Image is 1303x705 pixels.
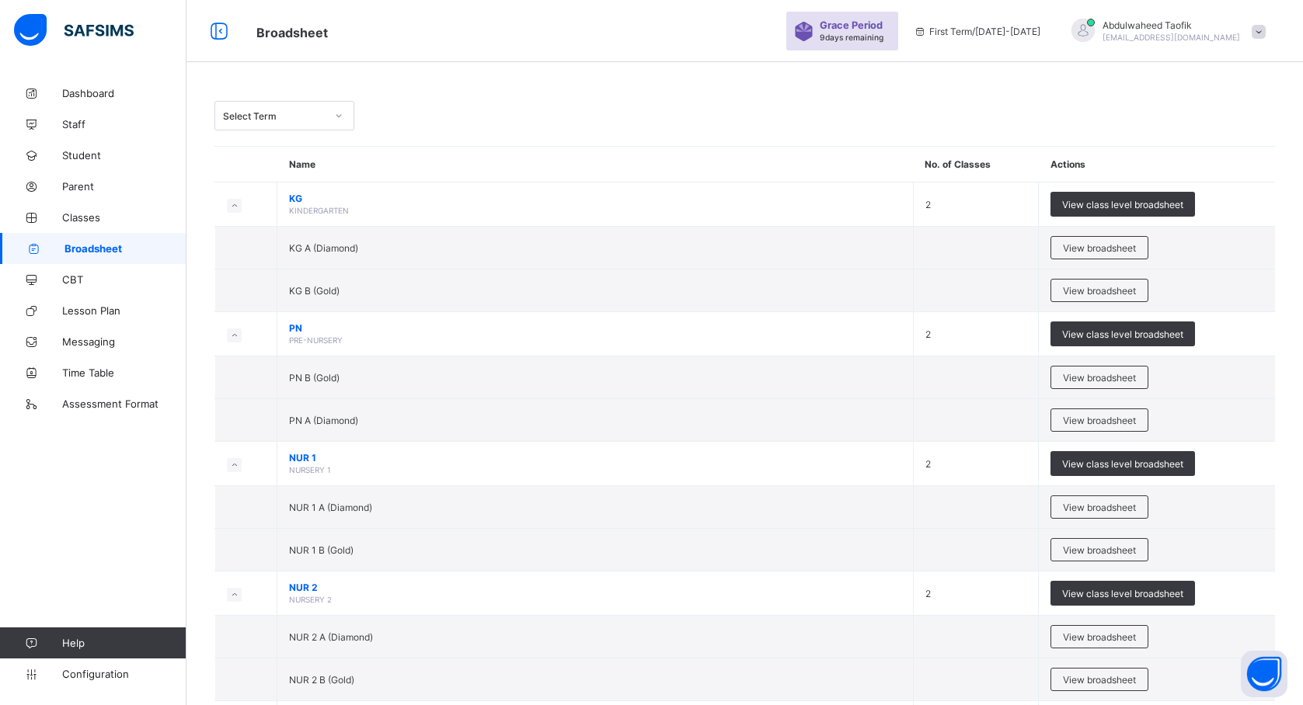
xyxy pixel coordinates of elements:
a: View class level broadsheet [1050,192,1195,203]
span: KINDERGARTEN [289,206,349,215]
span: PN [289,322,901,334]
span: View broadsheet [1063,415,1136,426]
div: AbdulwaheedTaofik [1056,19,1273,44]
div: Select Term [223,110,326,122]
span: NUR 2 A (Diamond) [289,631,373,643]
span: View class level broadsheet [1062,588,1183,599]
span: Student [62,149,186,161]
span: NURSERY 1 [289,465,331,474]
span: View broadsheet [1063,372,1136,384]
button: Open asap [1241,651,1287,697]
th: No. of Classes [913,147,1039,182]
span: NURSERY 2 [289,595,332,604]
span: NUR 2 [289,582,901,593]
span: [EMAIL_ADDRESS][DOMAIN_NAME] [1103,33,1240,42]
span: 2 [925,588,931,599]
a: View broadsheet [1050,668,1148,679]
span: Messaging [62,335,186,348]
span: NUR 2 B (Gold) [289,674,354,686]
span: Lesson Plan [62,304,186,317]
span: 2 [925,328,931,340]
span: View broadsheet [1063,631,1136,643]
a: View broadsheet [1050,495,1148,507]
span: KG [289,193,901,204]
span: Classes [62,211,186,224]
a: View class level broadsheet [1050,581,1195,592]
a: View broadsheet [1050,236,1148,248]
a: View broadsheet [1050,538,1148,550]
span: Configuration [62,668,186,680]
span: Staff [62,118,186,130]
a: View broadsheet [1050,366,1148,377]
span: Broadsheet [256,25,328,40]
span: Abdulwaheed Taofik [1103,19,1240,31]
span: View broadsheet [1063,544,1136,556]
span: View broadsheet [1063,242,1136,254]
span: KG B (Gold) [289,285,340,297]
span: Help [62,637,186,649]
span: PN A (Diamond) [289,415,358,426]
span: View class level broadsheet [1062,328,1183,340]
span: View class level broadsheet [1062,458,1183,470]
span: PRE-NURSERY [289,335,343,345]
span: NUR 1 [289,452,901,464]
span: NUR 1 B (Gold) [289,544,354,556]
span: Assessment Format [62,398,186,410]
span: KG A (Diamond) [289,242,358,254]
span: View broadsheet [1063,285,1136,297]
th: Name [277,147,914,182]
img: sticker-purple.71386a28dfed39d6af7621340158ba97.svg [794,22,814,41]
span: session/term information [914,26,1040,37]
span: Time Table [62,366,186,379]
span: Dashboard [62,87,186,99]
span: Parent [62,180,186,193]
img: safsims [14,14,134,47]
a: View broadsheet [1050,279,1148,290]
a: View class level broadsheet [1050,451,1195,463]
span: Grace Period [820,19,883,31]
span: PN B (Gold) [289,372,340,384]
th: Actions [1039,147,1275,182]
span: 2 [925,458,931,470]
a: View class level broadsheet [1050,321,1195,333]
span: NUR 1 A (Diamond) [289,502,372,513]
span: View broadsheet [1063,674,1136,686]
span: Broadsheet [64,242,186,255]
span: CBT [62,273,186,286]
span: 2 [925,199,931,210]
a: View broadsheet [1050,408,1148,420]
span: View broadsheet [1063,502,1136,513]
span: View class level broadsheet [1062,199,1183,210]
span: 9 days remaining [820,33,883,42]
a: View broadsheet [1050,625,1148,637]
